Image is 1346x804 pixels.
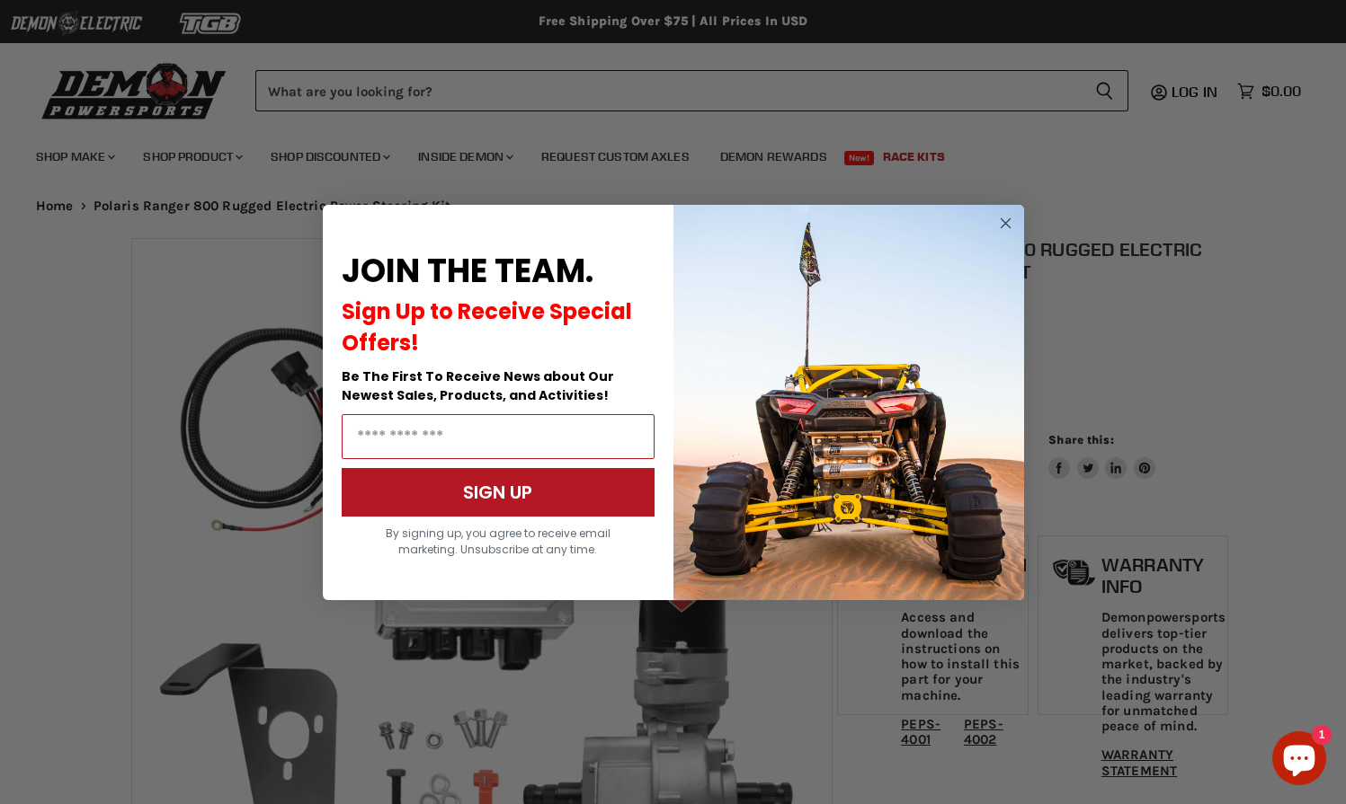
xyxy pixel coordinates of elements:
[1267,731,1332,790] inbox-online-store-chat: Shopify online store chat
[342,367,614,404] span: Be The First To Receive News about Our Newest Sales, Products, and Activities!
[342,296,632,358] span: Sign Up to Receive Special Offers!
[386,526,611,557] span: By signing up, you agree to receive email marketing. Unsubscribe at any time.
[342,414,655,459] input: Email Address
[342,248,593,294] span: JOIN THE TEAM.
[342,468,655,517] button: SIGN UP
[994,212,1017,234] button: Close dialog
[673,205,1024,600] img: a9095488-b6e7-41ba-879d-588abfab540b.jpeg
